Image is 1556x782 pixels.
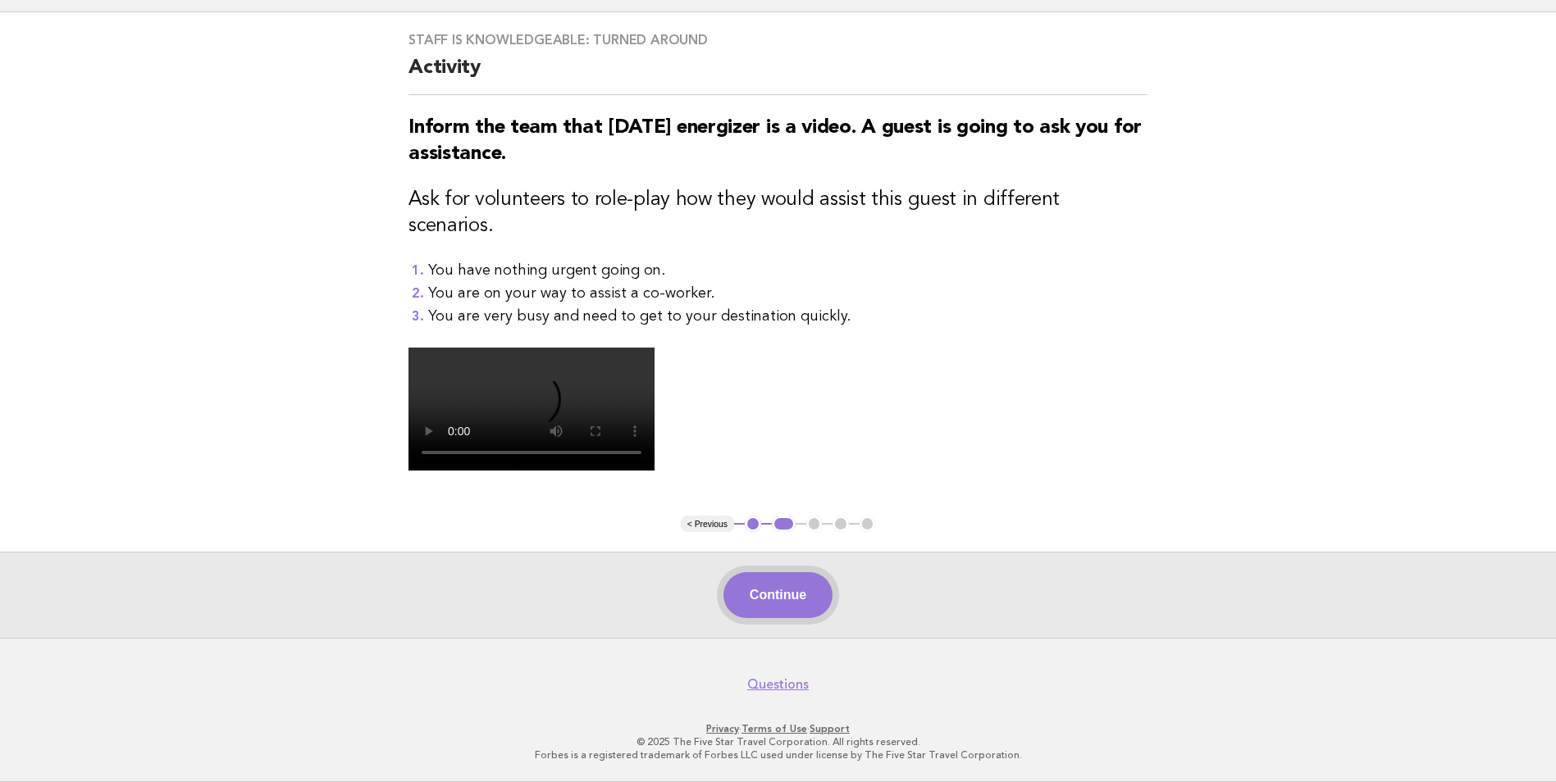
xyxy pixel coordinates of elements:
[681,516,734,532] button: < Previous
[276,735,1280,748] p: © 2025 The Five Star Travel Corporation. All rights reserved.
[428,259,1148,282] li: You have nothing urgent going on.
[741,723,807,734] a: Terms of Use
[408,55,1148,95] h2: Activity
[276,722,1280,735] p: · ·
[428,282,1148,305] li: You are on your way to assist a co-worker.
[723,572,833,618] button: Continue
[706,723,739,734] a: Privacy
[428,305,1148,328] li: You are very busy and need to get to your destination quickly.
[745,516,761,532] button: 1
[810,723,850,734] a: Support
[276,748,1280,762] p: Forbes is a registered trademark of Forbes LLC used under license by The Five Star Travel Corpora...
[747,676,809,693] a: Questions
[772,516,796,532] button: 2
[408,32,1148,48] h3: Staff is knowledgeable: Turned around
[408,118,1142,164] strong: Inform the team that [DATE] energizer is a video. A guest is going to ask you for assistance.
[408,187,1148,239] h3: Ask for volunteers to role-play how they would assist this guest in different scenarios.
